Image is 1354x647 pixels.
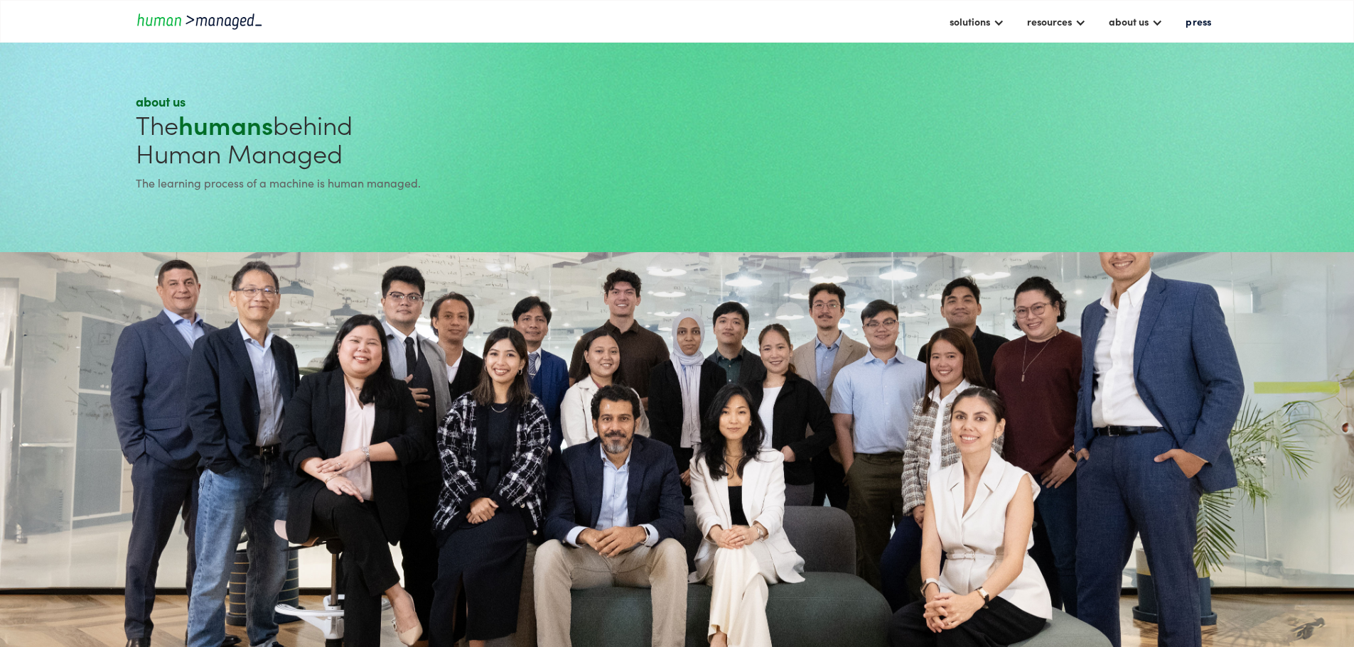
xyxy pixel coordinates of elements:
div: about us [1109,13,1149,30]
h1: The behind Human Managed [136,110,672,167]
div: The learning process of a machine is human managed. [136,174,672,191]
div: resources [1027,13,1072,30]
div: resources [1020,9,1093,33]
a: home [136,11,264,31]
div: about us [136,93,672,110]
a: press [1178,9,1218,33]
strong: humans [178,106,273,142]
div: solutions [942,9,1011,33]
div: solutions [950,13,990,30]
div: about us [1102,9,1170,33]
